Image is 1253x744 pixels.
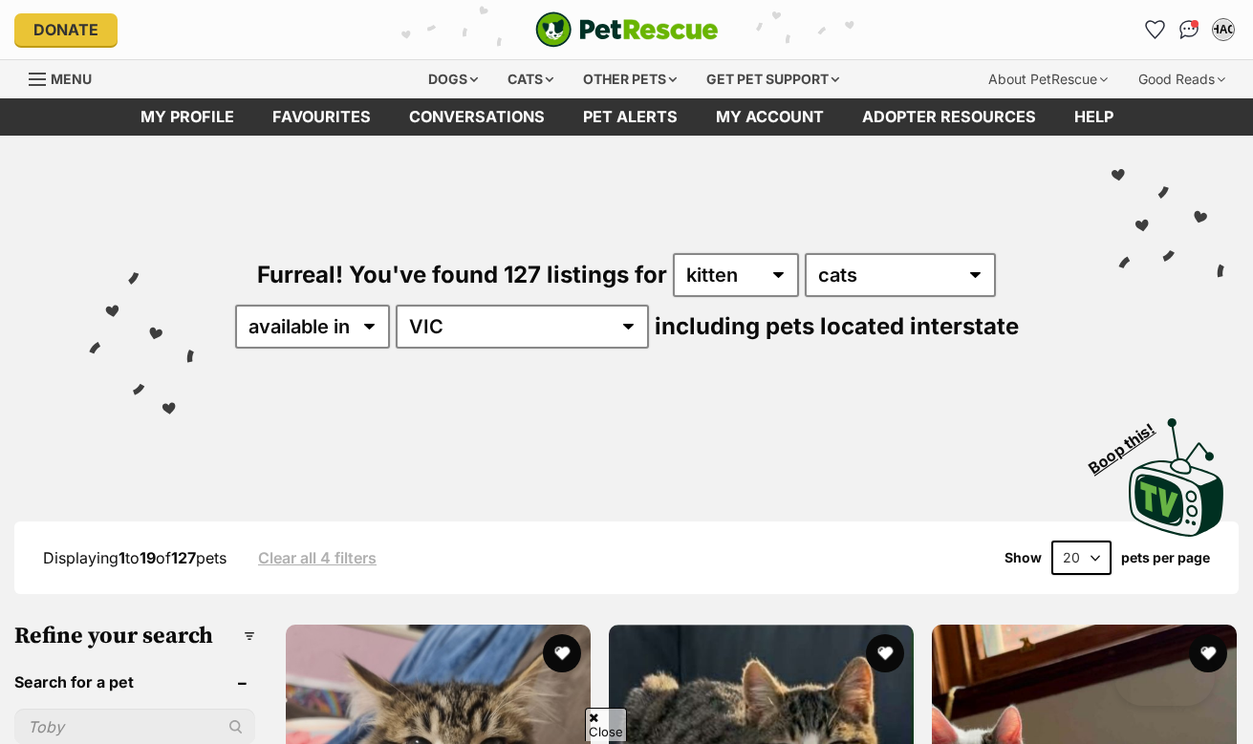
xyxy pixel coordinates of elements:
span: Displaying to of pets [43,548,227,567]
a: Adopter resources [843,98,1055,136]
a: My account [697,98,843,136]
a: Pet alerts [564,98,697,136]
a: My profile [121,98,253,136]
div: Get pet support [693,60,853,98]
button: favourite [866,634,904,672]
a: conversations [390,98,564,136]
strong: 127 [171,548,196,567]
span: Menu [51,71,92,87]
button: favourite [543,634,581,672]
a: Favourites [253,98,390,136]
a: Clear all 4 filters [258,549,377,566]
button: My account [1208,14,1239,45]
strong: 1 [119,548,125,567]
img: PetRescue TV logo [1129,418,1224,537]
a: Conversations [1174,14,1204,45]
a: Help [1055,98,1133,136]
h3: Refine your search [14,623,255,649]
a: Menu [29,60,105,95]
span: Boop this! [1086,408,1174,477]
span: including pets located interstate [655,312,1019,340]
span: Furreal! You've found 127 listings for [257,261,667,288]
header: Search for a pet [14,673,255,691]
img: chat-41dd97257d64d25036548639549fe6c8038ab92f7586957e7f3b1b290dea8141.svg [1179,20,1199,39]
div: HAC [1214,20,1233,39]
a: Donate [14,13,118,46]
span: Show [1005,550,1042,565]
div: Cats [494,60,567,98]
div: About PetRescue [975,60,1121,98]
label: pets per page [1121,550,1210,565]
span: Close [585,708,627,741]
img: logo-cat-932fe2b9b8326f06289b0f2fb663e598f794de774fb13d1741a6617ecf9a85b4.svg [535,11,719,48]
a: Favourites [1139,14,1170,45]
a: Boop this! [1129,401,1224,541]
div: Good Reads [1125,60,1239,98]
iframe: Help Scout Beacon - Open [1114,648,1215,706]
button: favourite [1189,634,1227,672]
div: Other pets [570,60,690,98]
div: Dogs [415,60,491,98]
a: PetRescue [535,11,719,48]
strong: 19 [140,548,156,567]
ul: Account quick links [1139,14,1239,45]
